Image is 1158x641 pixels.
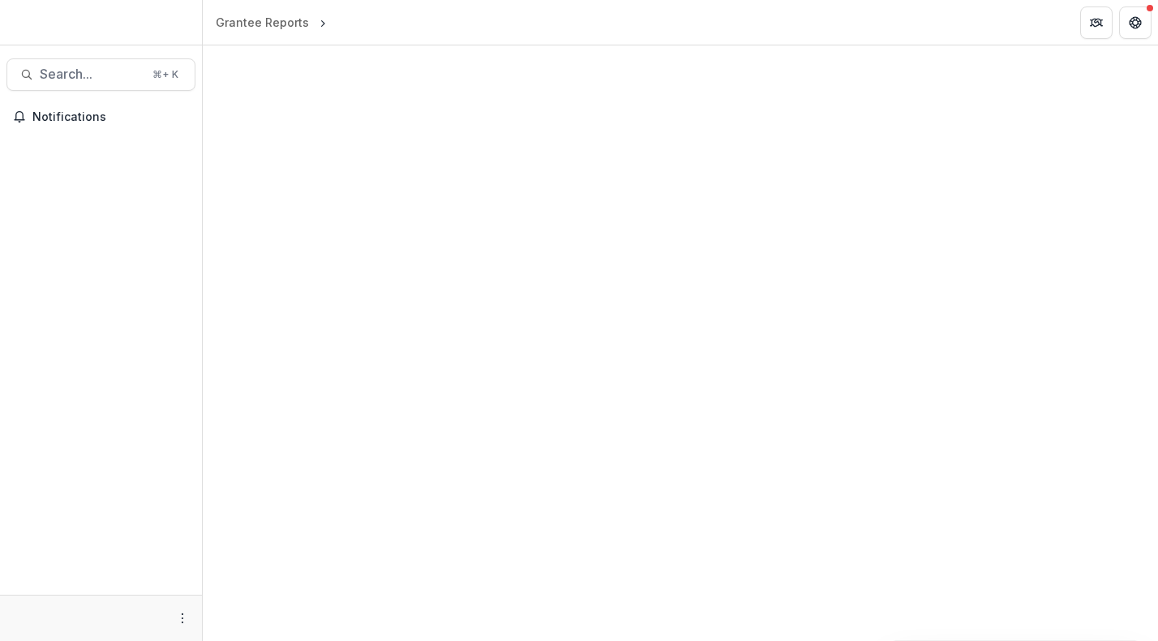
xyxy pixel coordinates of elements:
a: Grantee Reports [209,11,315,34]
button: More [173,609,192,628]
button: Partners [1080,6,1113,39]
button: Get Help [1119,6,1152,39]
div: ⌘ + K [149,66,182,84]
button: Search... [6,58,195,91]
nav: breadcrumb [209,11,399,34]
span: Notifications [32,110,189,124]
button: Notifications [6,104,195,130]
span: Search... [40,67,143,82]
div: Grantee Reports [216,14,309,31]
